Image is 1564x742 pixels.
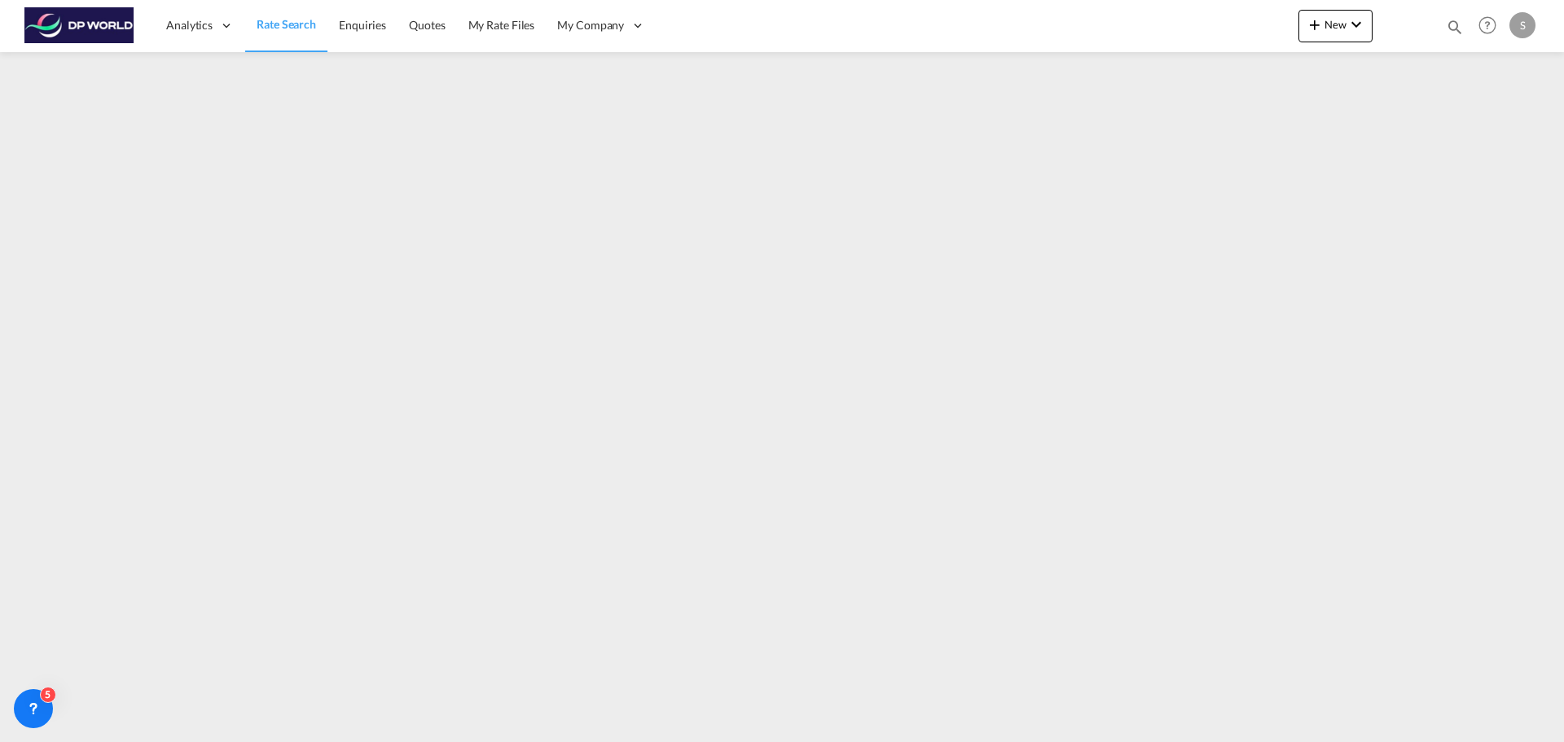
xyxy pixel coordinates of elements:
[1474,11,1509,41] div: Help
[557,17,624,33] span: My Company
[1509,12,1535,38] div: S
[339,18,386,32] span: Enquiries
[1305,15,1325,34] md-icon: icon-plus 400-fg
[1347,15,1366,34] md-icon: icon-chevron-down
[1474,11,1501,39] span: Help
[1446,18,1464,42] div: icon-magnify
[1298,10,1373,42] button: icon-plus 400-fgNewicon-chevron-down
[409,18,445,32] span: Quotes
[257,17,316,31] span: Rate Search
[1305,18,1366,31] span: New
[1446,18,1464,36] md-icon: icon-magnify
[468,18,535,32] span: My Rate Files
[24,7,134,44] img: c08ca190194411f088ed0f3ba295208c.png
[166,17,213,33] span: Analytics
